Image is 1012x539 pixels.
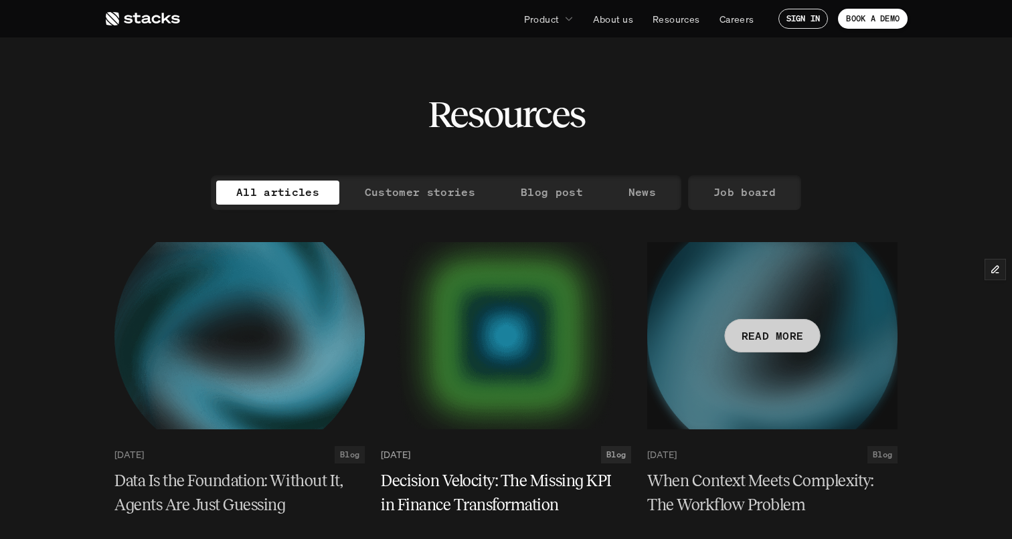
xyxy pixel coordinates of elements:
h2: Resources [428,94,585,135]
a: Job board [693,181,796,205]
a: About us [585,7,641,31]
p: About us [593,12,633,26]
a: All articles [216,181,339,205]
h5: When Context Meets Complexity: The Workflow Problem [647,469,881,517]
a: BOOK A DEMO [838,9,908,29]
a: Careers [711,7,762,31]
p: [DATE] [381,449,410,460]
h2: Blog [340,450,359,459]
a: Data Is the Foundation: Without It, Agents Are Just Guessing [114,469,365,517]
a: Privacy Policy [201,60,258,71]
p: [DATE] [114,449,144,460]
h2: Blog [873,450,892,459]
a: Decision Velocity: The Missing KPI in Finance Transformation [381,469,631,517]
a: [DATE]Blog [647,446,898,463]
a: Blog post [501,181,603,205]
a: When Context Meets Complexity: The Workflow Problem [647,469,898,517]
a: [DATE]Blog [114,446,365,463]
a: Customer stories [345,181,495,205]
p: News [628,183,656,202]
p: READ MORE [742,326,804,345]
a: Resources [645,7,708,31]
a: SIGN IN [778,9,829,29]
h5: Data Is the Foundation: Without It, Agents Are Just Guessing [114,469,349,517]
p: SIGN IN [786,14,821,23]
a: News [608,181,676,205]
h5: Decision Velocity: The Missing KPI in Finance Transformation [381,469,615,517]
p: BOOK A DEMO [846,14,900,23]
p: Product [524,12,560,26]
p: Careers [720,12,754,26]
p: [DATE] [647,449,677,460]
a: READ MORE [647,242,898,429]
p: Resources [653,12,700,26]
p: Customer stories [365,183,475,202]
p: Blog post [521,183,583,202]
button: Edit Framer Content [985,259,1005,280]
p: All articles [236,183,319,202]
a: [DATE]Blog [381,446,631,463]
h2: Blog [606,450,626,459]
p: Job board [713,183,776,202]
